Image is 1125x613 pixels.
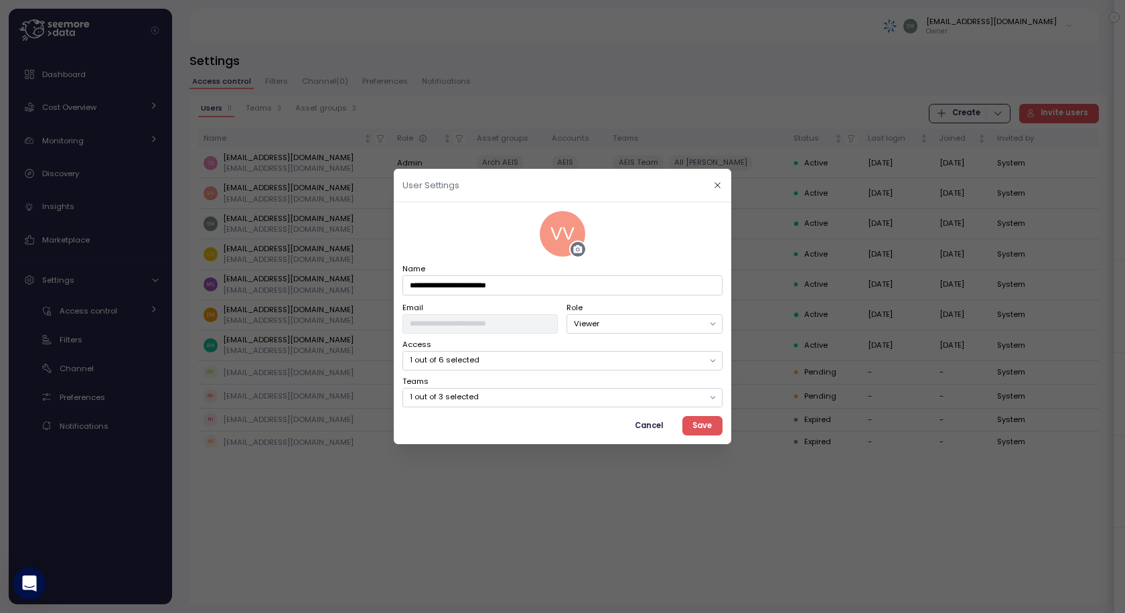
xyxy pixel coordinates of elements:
button: Save [682,416,723,435]
label: Access [402,339,431,351]
button: Viewer [567,314,723,334]
p: 1 out of 6 selected [410,354,703,365]
span: Cancel [635,417,663,435]
img: 46f7259ee843653f49e58c8eef8347fd [540,211,585,257]
button: Cancel [624,416,673,435]
p: 1 out of 3 selected [410,391,703,402]
span: Save [692,417,712,435]
label: Name [402,263,425,275]
label: Email [402,302,423,314]
h2: User Settings [402,181,459,190]
label: Teams [402,376,429,388]
div: Open Intercom Messenger [13,567,46,600]
label: Role [567,302,583,314]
